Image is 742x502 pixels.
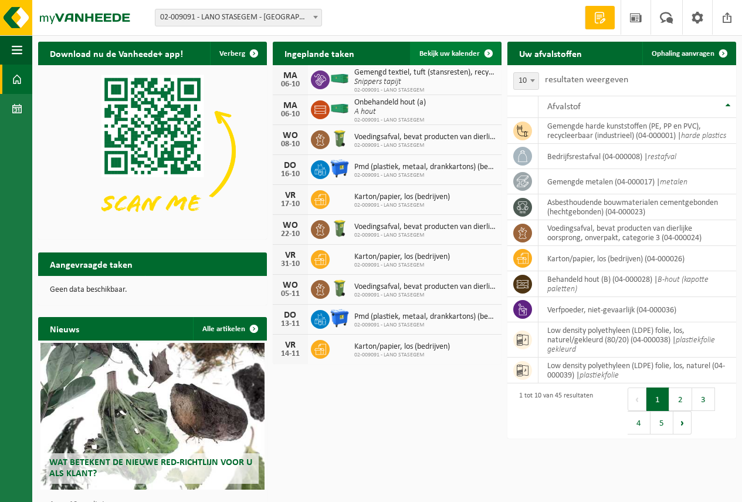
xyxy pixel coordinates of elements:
[648,153,676,161] i: restafval
[538,246,736,271] td: karton/papier, los (bedrijven) (04-000026)
[279,320,302,328] div: 13-11
[279,101,302,110] div: MA
[692,388,715,411] button: 3
[642,42,735,65] a: Ophaling aanvragen
[279,200,302,208] div: 17-10
[538,169,736,194] td: gemengde metalen (04-000017) |
[354,142,496,149] span: 02-009091 - LANO STASEGEM
[354,322,496,329] span: 02-009091 - LANO STASEGEM
[354,172,496,179] span: 02-009091 - LANO STASEGEM
[513,386,593,436] div: 1 tot 10 van 45 resultaten
[669,388,692,411] button: 2
[354,202,450,209] span: 02-009091 - LANO STASEGEM
[354,352,450,359] span: 02-009091 - LANO STASEGEM
[354,292,496,299] span: 02-009091 - LANO STASEGEM
[279,131,302,140] div: WO
[330,218,350,238] img: WB-0140-HPE-GN-50
[354,117,426,124] span: 02-009091 - LANO STASEGEM
[354,223,496,232] span: Voedingsafval, bevat producten van dierlijke oorsprong, onverpakt, categorie 3
[646,388,669,411] button: 1
[354,232,496,239] span: 02-009091 - LANO STASEGEM
[538,144,736,169] td: bedrijfsrestafval (04-000008) |
[279,221,302,230] div: WO
[547,102,581,112] span: Afvalstof
[354,193,450,202] span: Karton/papier, los (bedrijven)
[513,72,539,90] span: 10
[538,322,736,358] td: low density polyethyleen (LDPE) folie, los, naturel/gekleurd (80/20) (04-000038) |
[330,159,350,178] img: WB-1100-HPE-BE-01
[650,411,673,434] button: 5
[279,260,302,268] div: 31-10
[279,341,302,350] div: VR
[354,68,496,78] span: Gemengd textiel, tuft (stansresten), recycleerbaar
[673,411,692,434] button: Next
[354,78,401,86] i: Snippers tapijt
[279,311,302,320] div: DO
[354,282,496,292] span: Voedingsafval, bevat producten van dierlijke oorsprong, onverpakt, categorie 3
[279,281,302,290] div: WO
[547,336,715,354] i: plastiekfolie gekleurd
[545,75,628,85] label: resultaten weergeven
[193,317,266,341] a: Alle artikelen
[538,194,736,220] td: asbesthoudende bouwmaterialen cementgebonden (hechtgebonden) (04-000023)
[514,73,538,89] span: 10
[354,342,450,352] span: Karton/papier, los (bedrijven)
[538,358,736,383] td: low density polyethyleen (LDPE) folie, los, naturel (04-000039) |
[279,290,302,298] div: 05-11
[354,262,450,269] span: 02-009091 - LANO STASEGEM
[410,42,500,65] a: Bekijk uw kalender
[354,107,376,116] i: A hout
[330,278,350,298] img: WB-0140-HPE-GN-50
[38,252,144,275] h2: Aangevraagde taken
[354,252,450,262] span: Karton/papier, los (bedrijven)
[279,161,302,170] div: DO
[50,286,255,294] p: Geen data beschikbaar.
[279,80,302,89] div: 06-10
[279,170,302,178] div: 16-10
[538,118,736,144] td: gemengde harde kunststoffen (PE, PP en PVC), recycleerbaar (industrieel) (04-000001) |
[628,388,646,411] button: Previous
[330,103,350,114] img: HK-XC-40-GN-00
[354,312,496,322] span: Pmd (plastiek, metaal, drankkartons) (bedrijven)
[279,71,302,80] div: MA
[507,42,594,65] h2: Uw afvalstoffen
[279,251,302,260] div: VR
[580,371,619,380] i: plastiekfolie
[652,50,714,58] span: Ophaling aanvragen
[330,308,350,328] img: WB-1100-HPE-BE-01
[547,275,709,294] i: B-hout (kapotte paletten)
[210,42,266,65] button: Verberg
[40,343,265,490] a: Wat betekent de nieuwe RED-richtlijn voor u als klant?
[354,87,496,94] span: 02-009091 - LANO STASEGEM
[38,317,91,340] h2: Nieuws
[279,140,302,149] div: 08-10
[330,73,350,84] img: HK-XC-40-GN-00
[155,9,321,26] span: 02-009091 - LANO STASEGEM - HARELBEKE
[279,110,302,119] div: 06-10
[49,458,252,479] span: Wat betekent de nieuwe RED-richtlijn voor u als klant?
[538,297,736,322] td: verfpoeder, niet-gevaarlijk (04-000036)
[279,191,302,200] div: VR
[628,411,650,434] button: 4
[419,50,480,58] span: Bekijk uw kalender
[38,65,267,237] img: Download de VHEPlus App
[354,133,496,142] span: Voedingsafval, bevat producten van dierlijke oorsprong, onverpakt, categorie 3
[219,50,245,58] span: Verberg
[155,9,322,26] span: 02-009091 - LANO STASEGEM - HARELBEKE
[354,163,496,172] span: Pmd (plastiek, metaal, drankkartons) (bedrijven)
[273,42,366,65] h2: Ingeplande taken
[330,129,350,149] img: WB-0140-HPE-GN-50
[38,42,195,65] h2: Download nu de Vanheede+ app!
[279,350,302,358] div: 14-11
[538,271,736,297] td: behandeld hout (B) (04-000028) |
[354,98,426,107] span: Onbehandeld hout (a)
[681,132,726,140] i: harde plastics
[538,220,736,246] td: voedingsafval, bevat producten van dierlijke oorsprong, onverpakt, categorie 3 (04-000024)
[279,230,302,238] div: 22-10
[660,178,687,187] i: metalen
